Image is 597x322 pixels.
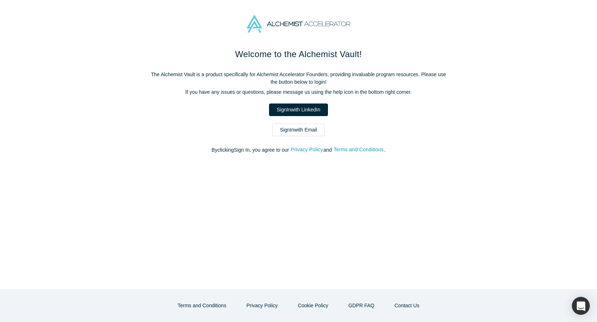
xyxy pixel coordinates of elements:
[148,48,449,61] h1: Welcome to the Alchemist Vault!
[387,299,427,312] button: Contact Us
[239,299,285,312] button: Privacy Policy
[333,146,384,154] button: Terms and Conditions
[269,103,328,116] a: SignInwith LinkedIn
[290,299,336,312] button: Cookie Policy
[148,71,449,86] p: The Alchemist Vault is a product specifically for Alchemist Accelerator Founders, providing inval...
[272,124,325,136] a: SignInwith Email
[148,88,449,96] p: If you have any issues or questions, please message us using the help icon in the bottom right co...
[148,146,449,154] p: By clicking Sign In , you agree to our and .
[341,299,382,312] a: GDPR FAQ
[290,146,323,154] button: Privacy Policy
[247,15,350,33] img: Alchemist Accelerator Logo
[170,299,234,312] button: Terms and Conditions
